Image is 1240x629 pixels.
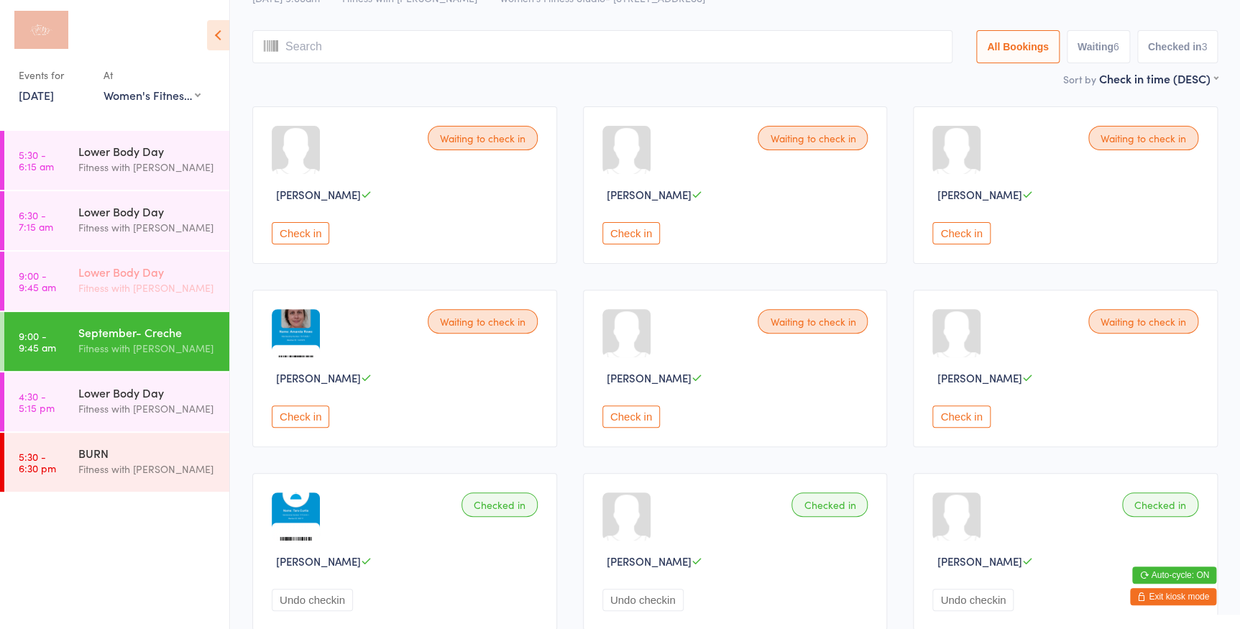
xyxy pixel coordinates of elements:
[607,554,692,569] span: [PERSON_NAME]
[937,370,1021,385] span: [PERSON_NAME]
[272,309,320,357] img: image1752303315.png
[78,324,217,340] div: September- Creche
[937,187,1021,202] span: [PERSON_NAME]
[932,405,990,428] button: Check in
[78,159,217,175] div: Fitness with [PERSON_NAME]
[4,312,229,371] a: 9:00 -9:45 amSeptember- CrecheFitness with [PERSON_NAME]
[1122,492,1198,517] div: Checked in
[1067,30,1130,63] button: Waiting6
[252,30,952,63] input: Search
[602,222,660,244] button: Check in
[428,126,538,150] div: Waiting to check in
[19,390,55,413] time: 4:30 - 5:15 pm
[78,203,217,219] div: Lower Body Day
[78,264,217,280] div: Lower Body Day
[272,405,329,428] button: Check in
[78,143,217,159] div: Lower Body Day
[19,451,56,474] time: 5:30 - 6:30 pm
[607,370,692,385] span: [PERSON_NAME]
[1088,126,1198,150] div: Waiting to check in
[78,461,217,477] div: Fitness with [PERSON_NAME]
[461,492,538,517] div: Checked in
[19,149,54,172] time: 5:30 - 6:15 am
[607,187,692,202] span: [PERSON_NAME]
[19,330,56,353] time: 9:00 - 9:45 am
[937,554,1021,569] span: [PERSON_NAME]
[1099,70,1218,86] div: Check in time (DESC)
[78,280,217,296] div: Fitness with [PERSON_NAME]
[4,433,229,492] a: 5:30 -6:30 pmBURNFitness with [PERSON_NAME]
[19,87,54,103] a: [DATE]
[78,400,217,417] div: Fitness with [PERSON_NAME]
[758,126,868,150] div: Waiting to check in
[272,492,320,541] img: image1747278123.png
[4,191,229,250] a: 6:30 -7:15 amLower Body DayFitness with [PERSON_NAME]
[78,340,217,357] div: Fitness with [PERSON_NAME]
[932,222,990,244] button: Check in
[78,385,217,400] div: Lower Body Day
[791,492,868,517] div: Checked in
[78,219,217,236] div: Fitness with [PERSON_NAME]
[1063,72,1096,86] label: Sort by
[4,372,229,431] a: 4:30 -5:15 pmLower Body DayFitness with [PERSON_NAME]
[276,370,361,385] span: [PERSON_NAME]
[272,222,329,244] button: Check in
[428,309,538,334] div: Waiting to check in
[272,589,353,611] button: Undo checkin
[1113,41,1119,52] div: 6
[1137,30,1218,63] button: Checked in3
[19,209,53,232] time: 6:30 - 7:15 am
[14,11,68,49] img: Fitness with Zoe
[1088,309,1198,334] div: Waiting to check in
[932,589,1014,611] button: Undo checkin
[602,405,660,428] button: Check in
[1201,41,1207,52] div: 3
[78,445,217,461] div: BURN
[1130,588,1216,605] button: Exit kiosk mode
[976,30,1060,63] button: All Bookings
[4,131,229,190] a: 5:30 -6:15 amLower Body DayFitness with [PERSON_NAME]
[758,309,868,334] div: Waiting to check in
[104,87,201,103] div: Women's Fitness Studio- [STREET_ADDRESS]
[4,252,229,311] a: 9:00 -9:45 amLower Body DayFitness with [PERSON_NAME]
[19,63,89,87] div: Events for
[19,270,56,293] time: 9:00 - 9:45 am
[104,63,201,87] div: At
[1132,566,1216,584] button: Auto-cycle: ON
[602,589,684,611] button: Undo checkin
[276,554,361,569] span: [PERSON_NAME]
[276,187,361,202] span: [PERSON_NAME]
